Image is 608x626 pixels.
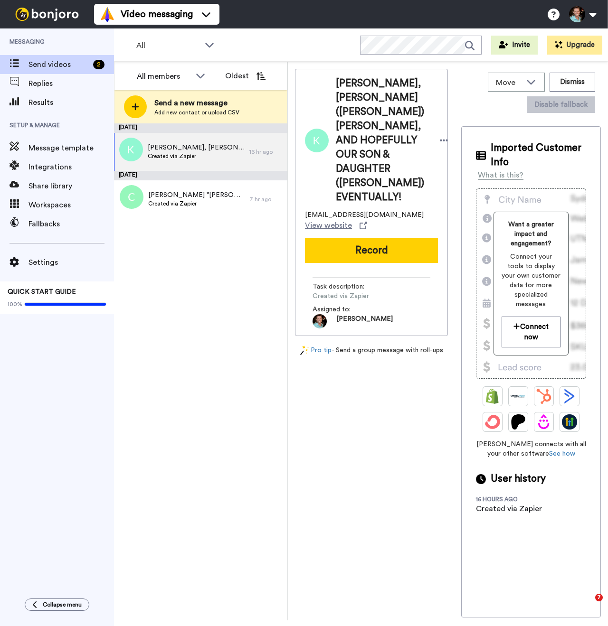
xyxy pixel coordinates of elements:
[25,598,89,611] button: Collapse menu
[148,200,245,207] span: Created via Zapier
[305,129,329,152] img: Image of KAREN L FERGUSON, CHARLES (CHUCK) FERGUSON, AND HOPEFULLY OUR SON & DAUGHTER (AUSTIN&AUR...
[476,503,542,514] div: Created via Zapier
[550,73,595,92] button: Dismiss
[305,238,438,263] button: Record
[491,141,586,169] span: Imported Customer Info
[100,7,115,22] img: vm-color.svg
[154,109,239,116] span: Add new contact or upload CSV
[485,414,500,430] img: ConvertKit
[511,414,526,430] img: Patreon
[28,257,114,268] span: Settings
[28,161,114,173] span: Integrations
[28,180,114,192] span: Share library
[496,77,522,88] span: Move
[28,97,114,108] span: Results
[8,289,76,295] span: QUICK START GUIDE
[249,196,283,203] div: 7 hr ago
[120,185,143,209] img: c.png
[28,199,114,211] span: Workspaces
[313,282,379,291] span: Task description :
[121,8,193,21] span: Video messaging
[502,252,560,309] span: Connect your tools to display your own customer data for more specialized messages
[148,190,245,200] span: [PERSON_NAME] "[PERSON_NAME]" [PERSON_NAME] and [PERSON_NAME]
[43,601,82,608] span: Collapse menu
[527,96,595,113] button: Disable fallback
[249,148,283,156] div: 16 hr ago
[491,36,538,55] button: Invite
[300,346,309,355] img: magic-wand.svg
[549,450,575,457] a: See how
[502,317,560,347] button: Connect now
[536,414,551,430] img: Drip
[502,220,560,248] span: Want a greater impact and engagement?
[11,8,83,21] img: bj-logo-header-white.svg
[336,76,430,205] span: [PERSON_NAME], [PERSON_NAME] ([PERSON_NAME]) [PERSON_NAME], AND HOPEFULLY OUR SON & DAUGHTER ([PE...
[28,78,114,89] span: Replies
[491,472,546,486] span: User history
[511,389,526,404] img: Ontraport
[305,220,367,231] a: View website
[148,143,245,152] span: [PERSON_NAME], [PERSON_NAME] ([PERSON_NAME]) [PERSON_NAME], AND HOPEFULLY OUR SON & DAUGHTER ([PE...
[28,218,114,230] span: Fallbacks
[562,414,577,430] img: GoHighLevel
[313,291,403,301] span: Created via Zapier
[562,389,577,404] img: ActiveCampaign
[154,97,239,109] span: Send a new message
[114,171,287,180] div: [DATE]
[218,66,273,85] button: Oldest
[547,36,602,55] button: Upgrade
[148,152,245,160] span: Created via Zapier
[336,314,393,328] span: [PERSON_NAME]
[114,123,287,133] div: [DATE]
[478,169,523,181] div: What is this?
[28,59,89,70] span: Send videos
[305,210,424,220] span: [EMAIL_ADDRESS][DOMAIN_NAME]
[119,138,143,161] img: k.png
[536,389,551,404] img: Hubspot
[313,305,379,314] span: Assigned to:
[300,346,332,355] a: Pro tip
[8,300,22,308] span: 100%
[305,220,352,231] span: View website
[28,142,114,154] span: Message template
[595,594,603,601] span: 7
[93,60,104,69] div: 2
[137,71,191,82] div: All members
[576,594,598,617] iframe: Intercom live chat
[313,314,327,328] img: 4053199d-47a1-4672-9143-02c436ae7db4-1726044582.jpg
[476,439,586,458] span: [PERSON_NAME] connects with all your other software
[476,495,538,503] div: 16 hours ago
[295,346,448,355] div: - Send a group message with roll-ups
[485,389,500,404] img: Shopify
[136,40,200,51] span: All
